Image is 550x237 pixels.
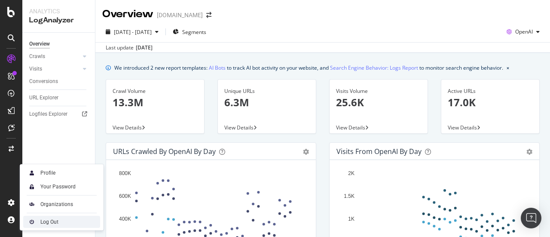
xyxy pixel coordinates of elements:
span: OpenAI [515,28,533,35]
div: Crawl Volume [113,87,198,95]
a: Conversions [29,77,89,86]
div: Profile [40,169,55,176]
text: 1K [348,216,354,222]
div: gear [526,149,532,155]
a: Your Password [23,181,100,193]
p: 25.6K [336,95,421,110]
img: Xx2yTbCeVcdxHMdxHOc+8gctb42vCocUYgAAAABJRU5ErkJggg== [27,168,37,178]
img: tUVSALn78D46LlpAY8klYZqgKwTuBm2K29c6p1XQNDCsM0DgKSSoAXXevcAwljcHBINEg0LrUEktgcYYD5sVUphq1JigPmkfB... [27,182,37,192]
text: 600K [119,193,131,199]
div: [DATE] [136,44,153,52]
div: Visits [29,65,42,74]
a: Visits [29,65,80,74]
p: 6.3M [224,95,309,110]
div: Your Password [40,183,76,190]
p: 17.0K [448,95,533,110]
button: Segments [169,25,210,39]
div: Crawls [29,52,45,61]
text: 400K [119,216,131,222]
div: Conversions [29,77,58,86]
div: Analytics [29,7,88,15]
div: Logfiles Explorer [29,110,67,119]
button: close banner [504,62,511,74]
div: Last update [106,44,153,52]
div: Overview [102,7,153,22]
div: Visits from OpenAI by day [336,147,422,156]
a: Overview [29,40,89,49]
div: Visits Volume [336,87,421,95]
button: OpenAI [503,25,543,39]
p: 13.3M [113,95,198,110]
div: gear [303,149,309,155]
span: View Details [224,124,254,131]
text: 2K [348,170,354,176]
div: URL Explorer [29,93,58,102]
a: Search Engine Behavior: Logs Report [330,63,418,72]
a: Logfiles Explorer [29,110,89,119]
text: 1.5K [344,193,354,199]
span: Segments [182,28,206,36]
div: LogAnalyzer [29,15,88,25]
a: AI Bots [209,63,226,72]
div: We introduced 2 new report templates: to track AI bot activity on your website, and to monitor se... [114,63,503,72]
div: [DOMAIN_NAME] [157,11,203,19]
div: Unique URLs [224,87,309,95]
a: Crawls [29,52,80,61]
button: [DATE] - [DATE] [102,25,162,39]
div: info banner [106,63,540,72]
div: URLs Crawled by OpenAI by day [113,147,216,156]
div: Log Out [40,219,58,225]
span: [DATE] - [DATE] [114,28,152,36]
div: arrow-right-arrow-left [206,12,211,18]
div: Active URLs [448,87,533,95]
div: Open Intercom Messenger [521,208,541,228]
img: AtrBVVRoAgWaAAAAAElFTkSuQmCC [27,199,37,209]
a: Log Out [23,216,100,228]
a: Organizations [23,198,100,210]
span: View Details [448,124,477,131]
img: prfnF3csMXgAAAABJRU5ErkJggg== [27,217,37,227]
a: Profile [23,167,100,179]
div: Organizations [40,201,73,208]
span: View Details [113,124,142,131]
text: 800K [119,170,131,176]
a: URL Explorer [29,93,89,102]
div: Overview [29,40,50,49]
span: View Details [336,124,365,131]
